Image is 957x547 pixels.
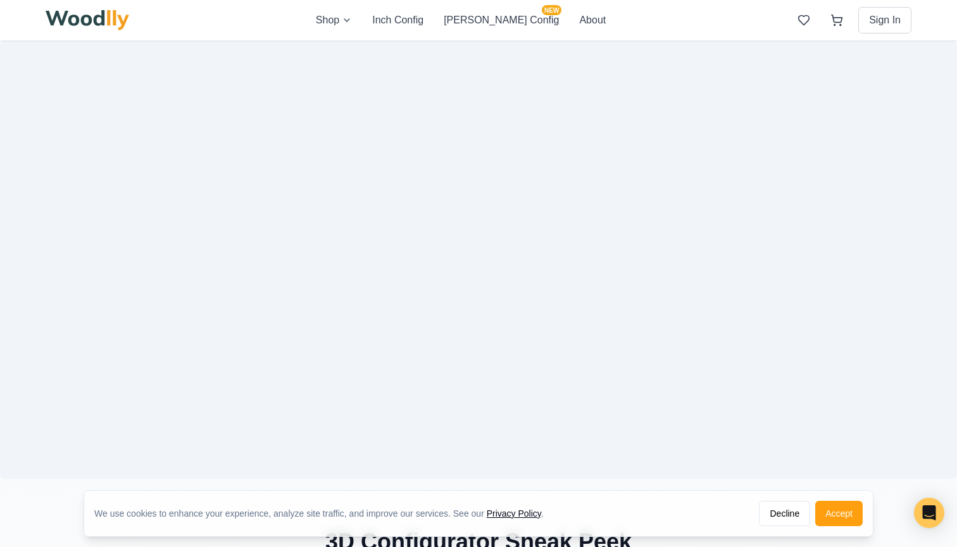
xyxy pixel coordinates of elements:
[759,501,810,526] button: Decline
[858,7,911,34] button: Sign In
[815,501,863,526] button: Accept
[316,13,352,28] button: Shop
[372,13,423,28] button: Inch Config
[46,10,129,30] img: Woodlly
[542,5,561,15] span: NEW
[444,13,559,28] button: [PERSON_NAME] ConfigNEW
[94,507,554,520] div: We use cookies to enhance your experience, analyze site traffic, and improve our services. See our .
[487,508,541,519] a: Privacy Policy
[579,13,606,28] button: About
[914,498,944,528] div: Open Intercom Messenger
